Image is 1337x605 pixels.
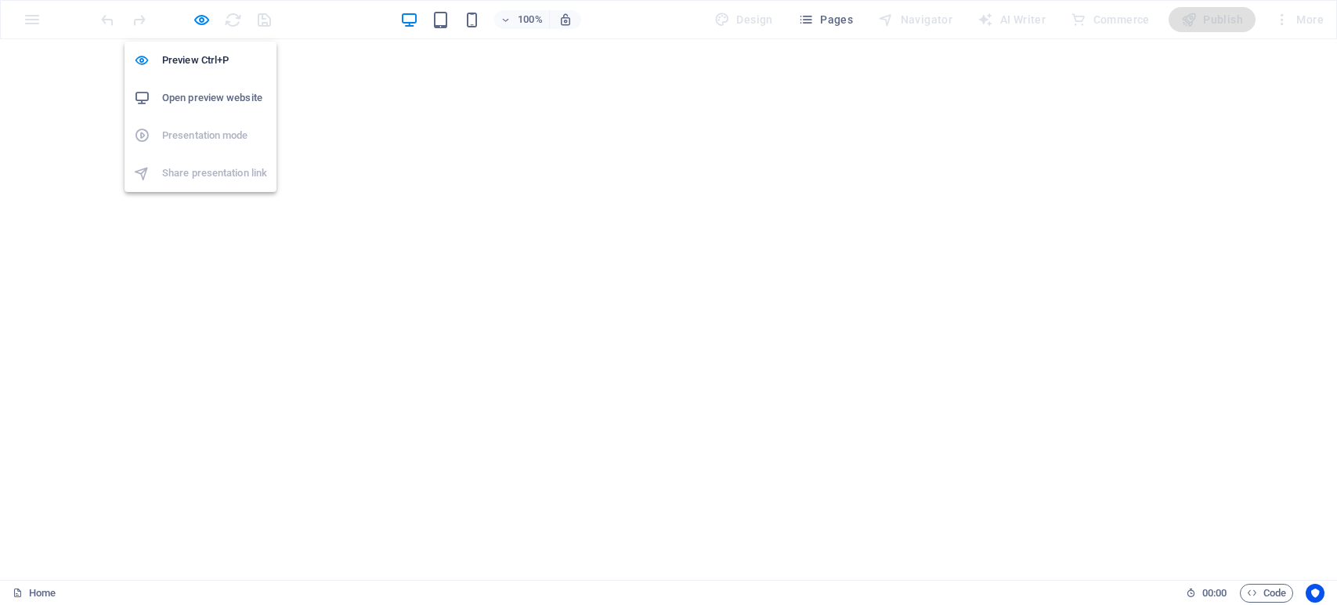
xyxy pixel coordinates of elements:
[162,89,267,107] h6: Open preview website
[13,584,56,603] a: Click to cancel selection. Double-click to open Pages
[1247,584,1286,603] span: Code
[1240,584,1293,603] button: Code
[708,7,779,32] div: Design (Ctrl+Alt+Y)
[162,51,267,70] h6: Preview Ctrl+P
[1202,584,1227,603] span: 00 00
[558,13,573,27] i: On resize automatically adjust zoom level to fit chosen device.
[798,12,853,27] span: Pages
[1213,587,1216,599] span: :
[518,10,543,29] h6: 100%
[1306,584,1324,603] button: Usercentrics
[494,10,550,29] button: 100%
[792,7,859,32] button: Pages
